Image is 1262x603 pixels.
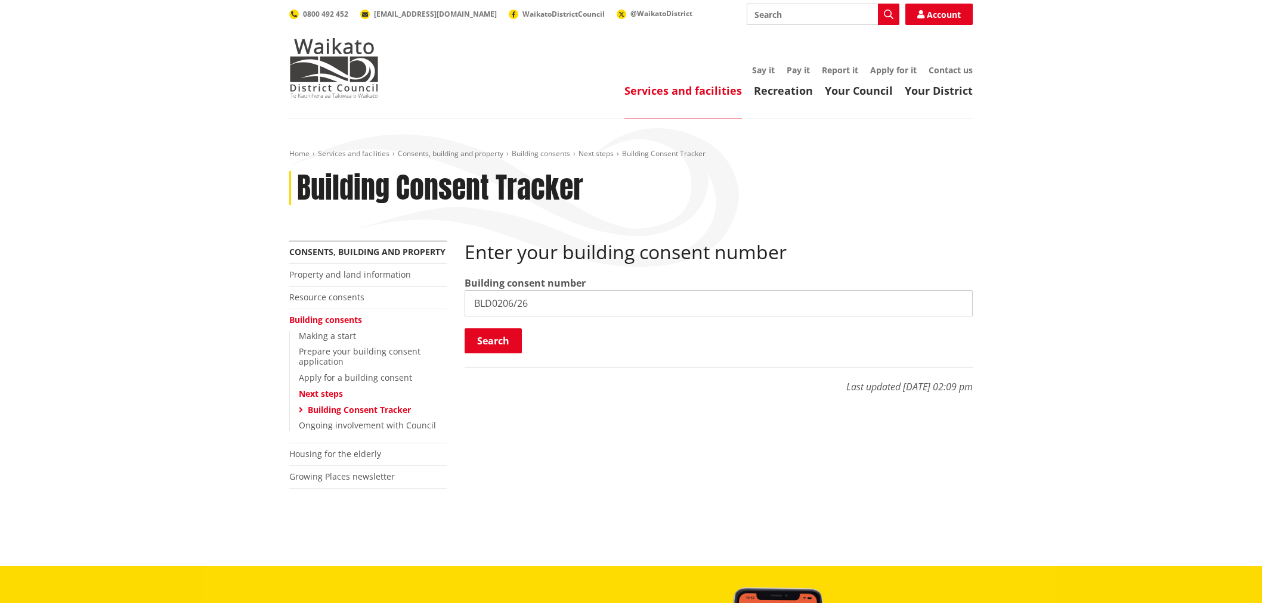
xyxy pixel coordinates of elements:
[465,328,522,353] button: Search
[297,171,583,206] h1: Building Consent Tracker
[905,83,973,98] a: Your District
[289,448,381,459] a: Housing for the elderly
[289,314,362,325] a: Building consents
[303,9,348,19] span: 0800 492 452
[465,290,973,316] input: e.g. BLD0001/06
[822,64,858,76] a: Report it
[308,404,411,415] a: Building Consent Tracker
[617,8,692,18] a: @WaikatoDistrict
[747,4,899,25] input: Search input
[318,148,389,158] a: Services and facilities
[299,346,420,367] a: Prepare your building consent application
[299,372,412,383] a: Apply for a building consent
[630,8,692,18] span: @WaikatoDistrict
[929,64,973,76] a: Contact us
[509,9,605,19] a: WaikatoDistrictCouncil
[374,9,497,19] span: [EMAIL_ADDRESS][DOMAIN_NAME]
[289,149,973,159] nav: breadcrumb
[905,4,973,25] a: Account
[289,148,310,158] a: Home
[465,276,586,290] label: Building consent number
[512,148,570,158] a: Building consents
[579,148,614,158] a: Next steps
[870,64,917,76] a: Apply for it
[465,367,973,394] p: Last updated [DATE] 02:09 pm
[624,83,742,98] a: Services and facilities
[465,241,973,263] h2: Enter your building consent number
[752,64,775,76] a: Say it
[398,148,503,158] a: Consents, building and property
[754,83,813,98] a: Recreation
[289,269,411,280] a: Property and land information
[299,330,356,341] a: Making a start
[622,148,706,158] span: Building Consent Tracker
[787,64,810,76] a: Pay it
[289,471,395,482] a: Growing Places newsletter
[825,83,893,98] a: Your Council
[289,9,348,19] a: 0800 492 452
[522,9,605,19] span: WaikatoDistrictCouncil
[299,388,343,399] a: Next steps
[289,291,364,303] a: Resource consents
[289,38,379,98] img: Waikato District Council - Te Kaunihera aa Takiwaa o Waikato
[360,9,497,19] a: [EMAIL_ADDRESS][DOMAIN_NAME]
[289,246,446,257] a: Consents, building and property
[299,419,436,431] a: Ongoing involvement with Council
